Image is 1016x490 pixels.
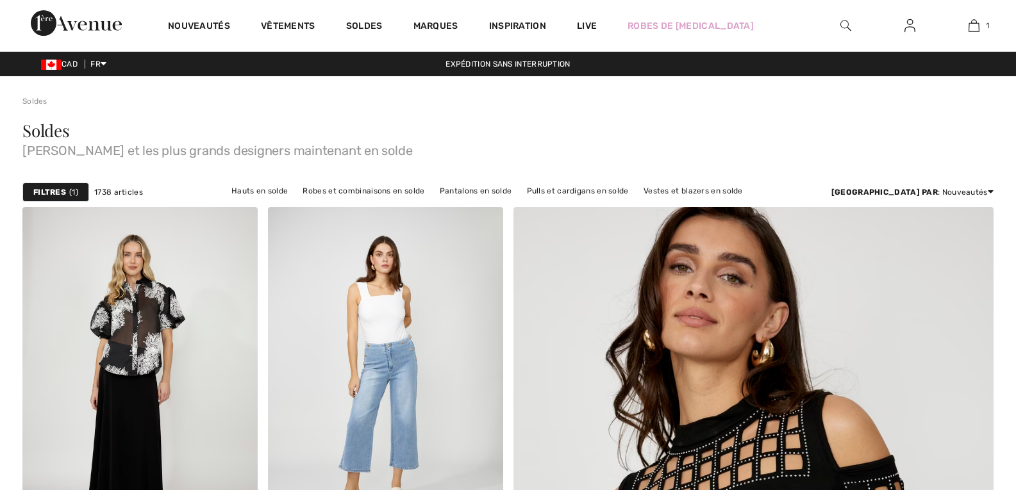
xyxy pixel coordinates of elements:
[457,199,589,216] a: Vêtements d'extérieur en solde
[894,18,926,34] a: Se connecter
[840,18,851,33] img: recherche
[41,60,62,70] img: Canadian Dollar
[904,18,915,33] img: Mes infos
[33,186,66,198] strong: Filtres
[831,188,938,197] strong: [GEOGRAPHIC_DATA] par
[346,20,383,34] a: Soldes
[577,19,597,33] a: Live
[41,60,83,69] span: CAD
[385,199,455,216] a: Jupes en solde
[31,10,122,36] img: 1ère Avenue
[69,186,78,198] span: 1
[413,20,458,34] a: Marques
[935,394,1003,426] iframe: Ouvre un widget dans lequel vous pouvez chatter avec l’un de nos agents
[225,183,294,199] a: Hauts en solde
[296,183,431,199] a: Robes et combinaisons en solde
[22,139,994,157] span: [PERSON_NAME] et les plus grands designers maintenant en solde
[969,18,979,33] img: Mon panier
[831,186,994,198] div: : Nouveautés
[637,183,749,199] a: Vestes et blazers en solde
[94,186,143,198] span: 1738 articles
[628,19,754,33] a: Robes de [MEDICAL_DATA]
[168,20,230,34] a: Nouveautés
[942,18,1005,33] a: 1
[489,20,546,34] span: Inspiration
[22,119,70,142] span: Soldes
[90,60,106,69] span: FR
[986,20,989,31] span: 1
[520,183,635,199] a: Pulls et cardigans en solde
[261,20,315,34] a: Vêtements
[433,183,518,199] a: Pantalons en solde
[22,97,47,106] a: Soldes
